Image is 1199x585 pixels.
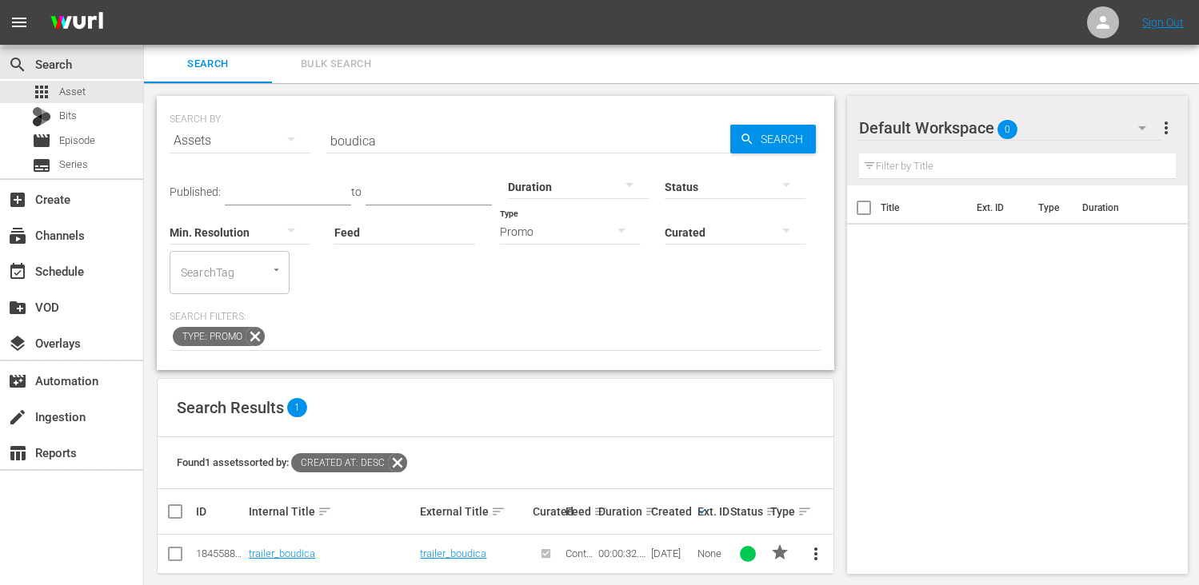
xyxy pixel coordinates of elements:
[491,504,506,519] span: sort
[170,118,310,163] div: Assets
[38,4,115,42] img: ans4CAIJ8jUAAAAAAAAAAAAAAAAAAAAAAAAgQb4GAAAAAAAAAAAAAAAAAAAAAAAAJMjXAAAAAAAAAAAAAAAAAAAAAAAAgAT5G...
[59,133,95,149] span: Episode
[59,157,88,173] span: Series
[59,84,86,100] span: Asset
[8,444,27,463] span: Reports
[282,55,390,74] span: Bulk Search
[32,82,51,101] span: Asset
[806,544,825,563] span: more_vert
[196,505,244,518] div: ID
[196,547,244,559] div: 184558829
[967,185,1029,230] th: Ext. ID
[249,502,416,521] div: Internal Title
[770,502,792,521] div: Type
[170,185,221,198] span: Published:
[154,55,262,74] span: Search
[173,327,246,346] span: Type: Promo
[754,125,816,153] span: Search
[770,543,789,562] span: PROMO
[249,547,315,559] a: trailer_boudica
[8,55,27,74] span: Search
[8,408,27,427] span: Ingestion
[500,209,641,254] div: Promo
[351,185,362,198] span: to
[730,125,816,153] button: Search
[765,504,780,519] span: sort
[1029,185,1073,230] th: Type
[291,453,388,472] span: Created At: desc
[730,502,765,521] div: Status
[594,504,608,519] span: sort
[598,502,646,521] div: Duration
[32,156,51,175] span: Series
[170,310,821,324] p: Search Filters:
[645,504,659,519] span: sort
[177,398,284,417] span: Search Results
[8,226,27,245] span: Channels
[8,298,27,317] span: VOD
[697,547,725,559] div: None
[566,502,594,521] div: Feed
[533,505,561,518] div: Curated
[1142,16,1184,29] a: Sign Out
[859,105,1161,150] div: Default Workspace
[881,185,966,230] th: Title
[10,13,29,32] span: menu
[287,398,307,417] span: 1
[1157,118,1176,137] span: more_vert
[566,547,593,571] span: Content
[651,547,693,559] div: [DATE]
[420,547,486,559] a: trailer_boudica
[997,113,1017,146] span: 0
[8,190,27,209] span: Create
[318,504,332,519] span: sort
[697,505,725,518] div: Ext. ID
[651,502,693,521] div: Created
[32,131,51,150] span: Episode
[1157,109,1176,147] button: more_vert
[32,107,51,126] div: Bits
[8,334,27,353] span: Overlays
[420,502,527,521] div: External Title
[177,456,407,468] span: Found 1 assets sorted by:
[598,547,646,559] div: 00:00:32.512
[8,372,27,391] span: Automation
[269,262,284,277] button: Open
[797,535,835,573] button: more_vert
[8,262,27,281] span: Schedule
[59,108,77,124] span: Bits
[1073,185,1169,230] th: Duration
